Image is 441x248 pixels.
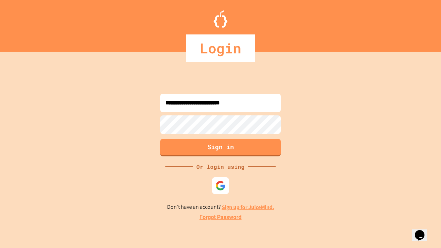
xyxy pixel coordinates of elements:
img: Logo.svg [214,10,227,28]
button: Sign in [160,139,281,156]
img: google-icon.svg [215,180,226,191]
a: Sign up for JuiceMind. [222,204,274,211]
div: Or login using [193,163,248,171]
iframe: chat widget [412,220,434,241]
p: Don't have an account? [167,203,274,211]
div: Login [186,34,255,62]
iframe: chat widget [384,190,434,220]
a: Forgot Password [199,213,242,221]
